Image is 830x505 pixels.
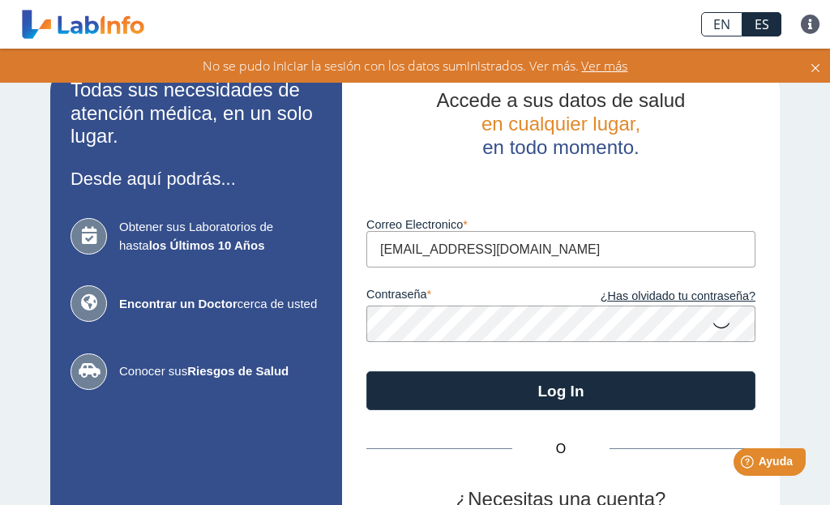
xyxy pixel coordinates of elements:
[119,297,237,310] b: Encontrar un Doctor
[561,288,755,306] a: ¿Has olvidado tu contraseña?
[366,218,755,231] label: Correo Electronico
[579,57,628,75] span: Ver más
[481,113,640,135] span: en cualquier lugar,
[203,57,579,75] span: No se pudo iniciar la sesión con los datos suministrados. Ver más.
[187,364,289,378] b: Riesgos de Salud
[366,288,561,306] label: contraseña
[71,79,322,148] h2: Todas sus necesidades de atención médica, en un solo lugar.
[686,442,812,487] iframe: Help widget launcher
[742,12,781,36] a: ES
[437,89,686,111] span: Accede a sus datos de salud
[149,238,265,252] b: los Últimos 10 Años
[71,169,322,189] h3: Desde aquí podrás...
[119,295,322,314] span: cerca de usted
[512,439,610,459] span: O
[119,362,322,381] span: Conocer sus
[366,371,755,410] button: Log In
[119,218,322,255] span: Obtener sus Laboratorios de hasta
[701,12,742,36] a: EN
[482,136,639,158] span: en todo momento.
